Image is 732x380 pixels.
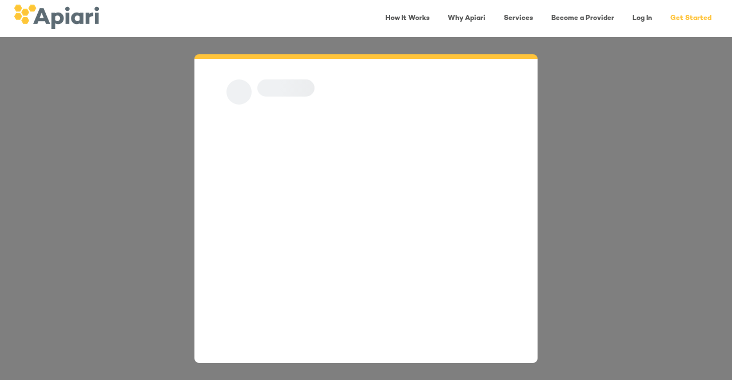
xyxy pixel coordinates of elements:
[14,5,99,29] img: logo
[544,7,621,30] a: Become a Provider
[379,7,436,30] a: How It Works
[663,7,718,30] a: Get Started
[626,7,659,30] a: Log In
[497,7,540,30] a: Services
[441,7,492,30] a: Why Apiari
